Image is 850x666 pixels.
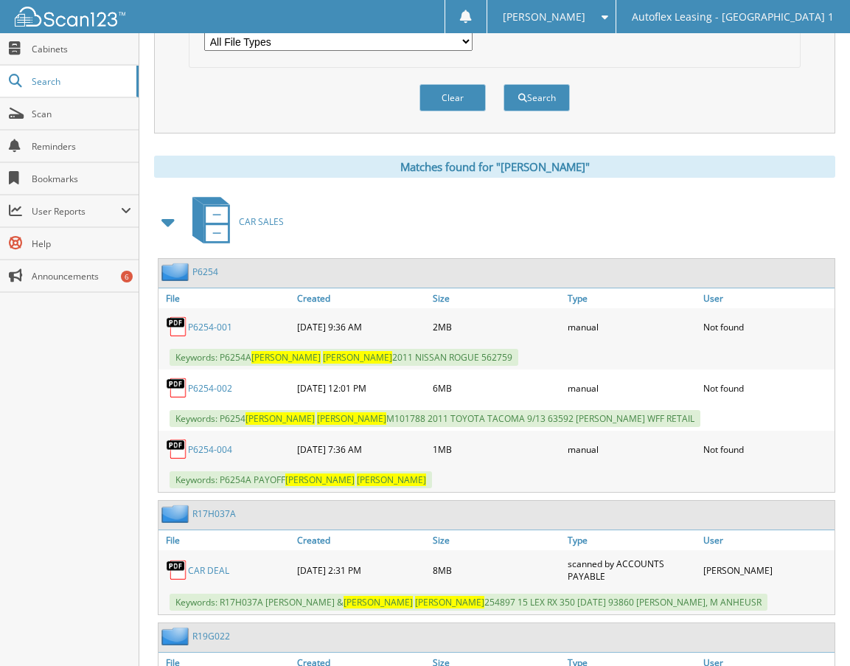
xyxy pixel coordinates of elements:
img: PDF.png [166,316,188,338]
span: Keywords: P6254A 2011 NISSAN ROGUE 562759 [170,349,518,366]
div: 6 [121,271,133,282]
a: User [700,288,835,308]
a: R17H037A [192,507,236,520]
span: Scan [32,108,131,120]
div: Matches found for "[PERSON_NAME]" [154,156,835,178]
span: Keywords: P6254A PAYOFF [170,471,432,488]
a: Created [293,288,428,308]
div: manual [564,312,699,341]
a: CAR DEAL [188,564,229,577]
div: [DATE] 12:01 PM [293,373,428,403]
button: Search [504,84,570,111]
img: folder2.png [161,263,192,281]
img: scan123-logo-white.svg [15,7,125,27]
span: Bookmarks [32,173,131,185]
span: [PERSON_NAME] [344,596,413,608]
div: scanned by ACCOUNTS PAYABLE [564,554,699,586]
a: Size [429,530,564,550]
span: Keywords: P6254 M101788 2011 TOYOTA TACOMA 9/13 63592 [PERSON_NAME] WFF RETAIL [170,410,700,427]
button: Clear [419,84,486,111]
a: User [700,530,835,550]
span: Help [32,237,131,250]
a: Type [564,288,699,308]
a: R19G022 [192,630,230,642]
div: Not found [700,312,835,341]
span: Keywords: R17H037A [PERSON_NAME] & 254897 15 LEX RX 350 [DATE] 93860 [PERSON_NAME], M ANHEUSR [170,594,767,611]
img: PDF.png [166,377,188,399]
span: [PERSON_NAME] [245,412,315,425]
div: [PERSON_NAME] [700,554,835,586]
div: [DATE] 9:36 AM [293,312,428,341]
div: Not found [700,434,835,464]
div: [DATE] 7:36 AM [293,434,428,464]
a: P6254-004 [188,443,232,456]
img: folder2.png [161,504,192,523]
span: Announcements [32,270,131,282]
span: User Reports [32,205,121,218]
img: PDF.png [166,559,188,581]
span: [PERSON_NAME] [323,351,392,364]
div: 6MB [429,373,564,403]
a: Created [293,530,428,550]
div: Not found [700,373,835,403]
span: Cabinets [32,43,131,55]
span: [PERSON_NAME] [251,351,321,364]
a: Size [429,288,564,308]
div: 1MB [429,434,564,464]
div: manual [564,373,699,403]
span: [PERSON_NAME] [503,13,585,21]
img: folder2.png [161,627,192,645]
span: [PERSON_NAME] [317,412,386,425]
iframe: Chat Widget [776,595,850,666]
a: P6254-002 [188,382,232,395]
a: P6254-001 [188,321,232,333]
span: Search [32,75,129,88]
a: File [158,288,293,308]
a: CAR SALES [184,192,284,251]
span: [PERSON_NAME] [357,474,426,486]
img: PDF.png [166,438,188,460]
span: Reminders [32,140,131,153]
a: Type [564,530,699,550]
span: [PERSON_NAME] [285,474,355,486]
div: [DATE] 2:31 PM [293,554,428,586]
div: manual [564,434,699,464]
span: Autoflex Leasing - [GEOGRAPHIC_DATA] 1 [632,13,834,21]
span: [PERSON_NAME] [415,596,484,608]
div: 2MB [429,312,564,341]
a: File [158,530,293,550]
div: 8MB [429,554,564,586]
span: CAR SALES [239,215,284,228]
a: P6254 [192,266,218,278]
